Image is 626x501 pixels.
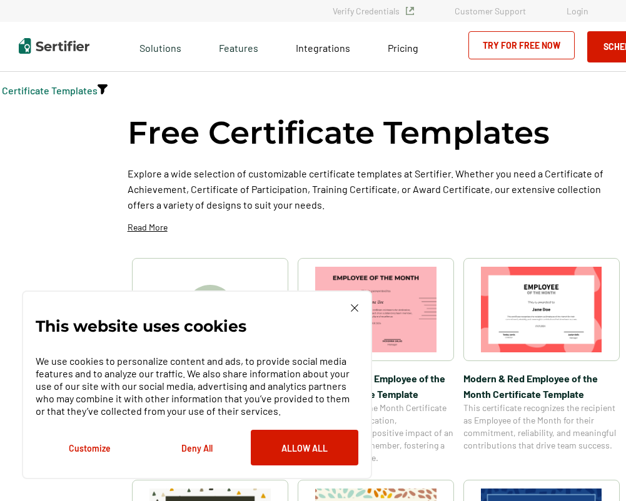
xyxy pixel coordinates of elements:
[298,258,454,464] a: Simple & Modern Employee of the Month Certificate TemplateSimple & Modern Employee of the Month C...
[315,267,437,352] img: Simple & Modern Employee of the Month Certificate Template
[481,267,602,352] img: Modern & Red Employee of the Month Certificate Template
[463,258,620,464] a: Modern & Red Employee of the Month Certificate TemplateModern & Red Employee of the Month Certifi...
[251,430,358,465] button: Allow All
[351,304,358,312] img: Cookie Popup Close
[19,38,89,54] img: Sertifier | Digital Credentialing Platform
[2,84,98,96] a: Certificate Templates
[388,42,418,54] span: Pricing
[36,430,143,465] button: Customize
[296,42,350,54] span: Integrations
[463,402,620,452] span: This certificate recognizes the recipient as Employee of the Month for their commitment, reliabil...
[143,430,251,465] button: Deny All
[219,39,258,54] span: Features
[139,39,181,54] span: Solutions
[298,402,454,464] span: This Employee of the Month Certificate celebrates the dedication, achievements, and positive impa...
[296,39,350,54] a: Integrations
[128,221,168,234] p: Read More
[2,84,98,97] div: Breadcrumb
[406,7,414,15] img: Verified
[468,31,575,59] a: Try for Free Now
[128,112,550,153] h1: Free Certificate Templates
[388,39,418,54] a: Pricing
[298,370,454,402] span: Simple & Modern Employee of the Month Certificate Template
[455,6,526,16] a: Customer Support
[333,6,414,16] a: Verify Credentials
[36,320,246,332] p: This website uses cookies
[463,370,620,402] span: Modern & Red Employee of the Month Certificate Template
[185,285,235,335] img: Create A Blank Certificate
[128,166,624,212] p: Explore a wide selection of customizable certificate templates at Sertifier. Whether you need a C...
[2,84,98,97] span: Certificate Templates
[567,6,588,16] a: Login
[36,355,358,417] p: We use cookies to personalize content and ads, to provide social media features and to analyze ou...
